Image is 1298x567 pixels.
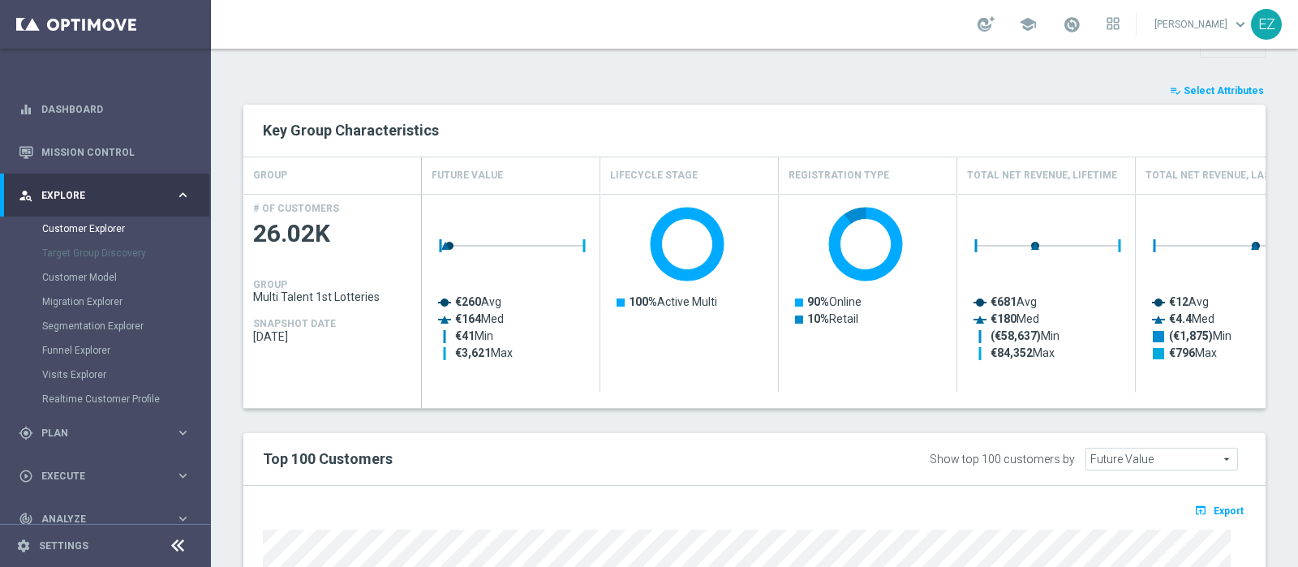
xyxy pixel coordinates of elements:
h2: Top 100 Customers [263,449,827,469]
a: Segmentation Explorer [42,320,169,333]
a: Customer Explorer [42,222,169,235]
div: EZ [1251,9,1282,40]
div: Explore [19,188,175,203]
div: Mission Control [19,131,191,174]
div: Execute [19,469,175,483]
tspan: €4.4 [1169,312,1193,325]
a: [PERSON_NAME]keyboard_arrow_down [1153,12,1251,37]
span: Execute [41,471,175,481]
span: Analyze [41,514,175,524]
h4: Future Value [432,161,503,190]
span: 2025-09-30 [253,330,412,343]
tspan: 90% [807,295,829,308]
text: Med [991,312,1039,325]
i: open_in_browser [1194,504,1211,517]
i: track_changes [19,512,33,526]
a: Migration Explorer [42,295,169,308]
div: Target Group Discovery [42,241,209,265]
button: playlist_add_check Select Attributes [1168,82,1266,100]
tspan: 10% [807,312,829,325]
text: Avg [991,295,1037,308]
h4: Lifecycle Stage [610,161,698,190]
h4: GROUP [253,161,287,190]
a: Realtime Customer Profile [42,393,169,406]
i: playlist_add_check [1170,85,1181,97]
text: Max [455,346,513,359]
i: settings [16,539,31,553]
tspan: (€58,637) [991,329,1041,343]
span: keyboard_arrow_down [1231,15,1249,33]
button: play_circle_outline Execute keyboard_arrow_right [18,470,191,483]
tspan: 100% [629,295,657,308]
text: Max [991,346,1055,359]
a: Dashboard [41,88,191,131]
tspan: €164 [455,312,482,325]
i: play_circle_outline [19,469,33,483]
tspan: €796 [1169,346,1195,359]
button: Mission Control [18,146,191,159]
h4: # OF CUSTOMERS [253,203,339,214]
a: Customer Model [42,271,169,284]
button: track_changes Analyze keyboard_arrow_right [18,513,191,526]
i: keyboard_arrow_right [175,425,191,440]
h4: SNAPSHOT DATE [253,318,336,329]
text: Online [807,295,862,308]
div: Migration Explorer [42,290,209,314]
text: Max [1169,346,1217,359]
i: keyboard_arrow_right [175,511,191,526]
tspan: (€1,875) [1169,329,1213,343]
button: person_search Explore keyboard_arrow_right [18,189,191,202]
div: Customer Model [42,265,209,290]
tspan: €681 [991,295,1016,308]
text: Retail [807,312,858,325]
span: Multi Talent 1st Lotteries [253,290,412,303]
i: equalizer [19,102,33,117]
text: Min [455,329,493,342]
i: keyboard_arrow_right [175,468,191,483]
div: Plan [19,426,175,440]
text: Min [1169,329,1231,343]
text: Active Multi [629,295,717,308]
i: person_search [19,188,33,203]
a: Funnel Explorer [42,344,169,357]
button: gps_fixed Plan keyboard_arrow_right [18,427,191,440]
i: gps_fixed [19,426,33,440]
tspan: €180 [991,312,1016,325]
div: Visits Explorer [42,363,209,387]
div: Realtime Customer Profile [42,387,209,411]
span: Explore [41,191,175,200]
span: school [1019,15,1037,33]
div: Press SPACE to select this row. [243,194,422,393]
div: Funnel Explorer [42,338,209,363]
button: equalizer Dashboard [18,103,191,116]
button: open_in_browser Export [1192,500,1246,521]
tspan: €12 [1169,295,1188,308]
div: Analyze [19,512,175,526]
h2: Key Group Characteristics [263,121,1246,140]
div: Dashboard [19,88,191,131]
tspan: €41 [455,329,475,342]
div: Customer Explorer [42,217,209,241]
div: Show top 100 customers by [930,453,1075,466]
span: Export [1214,505,1244,517]
text: Avg [455,295,501,308]
a: Mission Control [41,131,191,174]
text: Min [991,329,1059,343]
a: Visits Explorer [42,368,169,381]
div: Segmentation Explorer [42,314,209,338]
span: 26.02K [253,218,412,250]
tspan: €3,621 [455,346,491,359]
i: keyboard_arrow_right [175,187,191,203]
h4: GROUP [253,279,287,290]
text: Med [1169,312,1214,325]
tspan: €260 [455,295,481,308]
span: Select Attributes [1184,85,1264,97]
a: Settings [39,541,88,551]
text: Med [455,312,504,325]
